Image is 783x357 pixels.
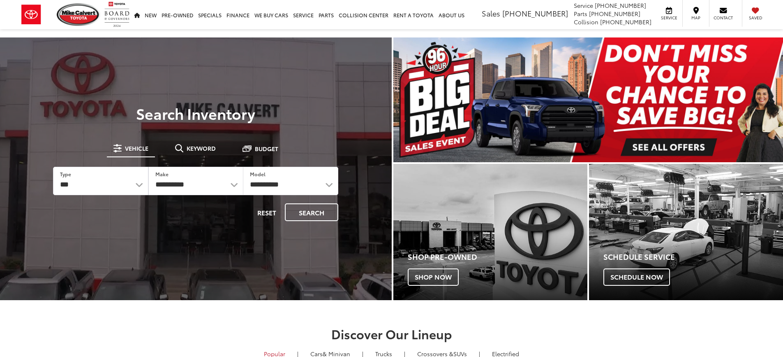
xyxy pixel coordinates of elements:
div: Toyota [393,164,587,300]
span: Shop Now [408,268,459,286]
span: Vehicle [125,145,148,151]
label: Model [250,170,266,177]
span: Map [687,15,705,21]
span: Parts [574,9,587,18]
span: [PHONE_NUMBER] [502,8,568,19]
h2: Discover Our Lineup [102,327,681,341]
button: Search [285,203,338,221]
span: Contact [714,15,733,21]
img: Mike Calvert Toyota [57,3,100,26]
a: Schedule Service Schedule Now [589,164,783,300]
a: Shop Pre-Owned Shop Now [393,164,587,300]
span: Service [660,15,678,21]
h4: Schedule Service [603,253,783,261]
button: Reset [250,203,283,221]
span: Service [574,1,593,9]
span: Schedule Now [603,268,670,286]
span: [PHONE_NUMBER] [589,9,640,18]
div: Toyota [589,164,783,300]
span: Sales [482,8,500,19]
span: [PHONE_NUMBER] [595,1,646,9]
span: Budget [255,146,278,152]
span: Keyword [187,145,216,151]
h3: Search Inventory [35,105,357,121]
label: Make [155,170,169,177]
span: [PHONE_NUMBER] [600,18,651,26]
label: Type [60,170,71,177]
span: Collision [574,18,598,26]
h4: Shop Pre-Owned [408,253,587,261]
span: Saved [746,15,765,21]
